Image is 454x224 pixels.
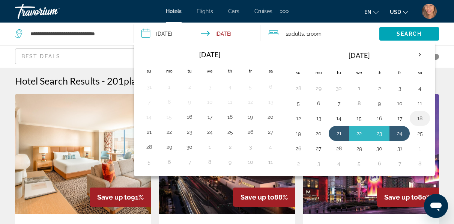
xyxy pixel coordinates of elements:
[143,142,155,152] button: Day 28
[134,23,260,45] button: Check-in date: Oct 21, 2025 Check-out date: Oct 24, 2025
[197,8,213,14] a: Flights
[292,158,304,169] button: Day 2
[265,97,277,107] button: Day 13
[394,128,406,139] button: Day 24
[394,113,406,124] button: Day 17
[414,143,426,154] button: Day 1
[353,98,365,109] button: Day 8
[204,82,216,92] button: Day 3
[292,98,304,109] button: Day 5
[353,83,365,94] button: Day 1
[233,188,295,207] div: 88%
[143,97,155,107] button: Day 7
[280,5,289,17] button: Extra navigation items
[313,143,325,154] button: Day 27
[21,52,145,61] mat-select: Sort by
[224,157,236,167] button: Day 9
[353,113,365,124] button: Day 15
[183,112,195,122] button: Day 16
[373,128,385,139] button: Day 23
[204,97,216,107] button: Day 10
[313,98,325,109] button: Day 6
[373,158,385,169] button: Day 6
[204,142,216,152] button: Day 1
[163,127,175,137] button: Day 22
[265,142,277,152] button: Day 4
[422,4,437,19] img: Z
[292,113,304,124] button: Day 12
[183,157,195,167] button: Day 7
[292,83,304,94] button: Day 28
[244,82,256,92] button: Day 5
[308,46,410,64] th: [DATE]
[224,82,236,92] button: Day 4
[304,29,322,39] span: , 1
[313,113,325,124] button: Day 13
[410,46,430,64] button: Next month
[163,82,175,92] button: Day 1
[414,128,426,139] button: Day 25
[143,157,155,167] button: Day 5
[333,143,345,154] button: Day 28
[419,3,439,19] button: User Menu
[384,193,418,201] span: Save up to
[394,158,406,169] button: Day 7
[424,194,448,218] iframe: Button to launch messaging window
[390,9,401,15] span: USD
[244,112,256,122] button: Day 19
[183,82,195,92] button: Day 2
[265,112,277,122] button: Day 20
[313,158,325,169] button: Day 3
[244,97,256,107] button: Day 12
[204,112,216,122] button: Day 17
[163,142,175,152] button: Day 29
[414,158,426,169] button: Day 8
[107,75,228,86] h2: 201
[397,31,422,37] span: Search
[254,8,272,14] a: Cruises
[364,6,379,17] button: Change language
[163,112,175,122] button: Day 15
[224,127,236,137] button: Day 25
[124,75,228,86] span: places to spend your time
[373,113,385,124] button: Day 16
[241,193,274,201] span: Save up to
[204,157,216,167] button: Day 8
[414,113,426,124] button: Day 18
[102,75,105,86] span: -
[183,127,195,137] button: Day 23
[292,128,304,139] button: Day 19
[353,143,365,154] button: Day 29
[97,193,131,201] span: Save up to
[292,143,304,154] button: Day 26
[289,31,304,37] span: Adults
[204,127,216,137] button: Day 24
[373,143,385,154] button: Day 30
[183,97,195,107] button: Day 9
[166,8,182,14] a: Hotels
[394,143,406,154] button: Day 31
[353,128,365,139] button: Day 22
[143,112,155,122] button: Day 14
[286,29,304,39] span: 2
[265,127,277,137] button: Day 27
[265,82,277,92] button: Day 6
[224,142,236,152] button: Day 2
[333,158,345,169] button: Day 4
[15,75,100,86] h1: Hotel Search Results
[90,188,151,207] div: 91%
[260,23,379,45] button: Travelers: 2 adults, 0 children
[377,188,439,207] div: 80%
[333,83,345,94] button: Day 30
[15,94,151,214] a: Hotel image
[244,157,256,167] button: Day 10
[353,158,365,169] button: Day 5
[265,157,277,167] button: Day 11
[15,2,90,21] a: Travorium
[333,128,345,139] button: Day 21
[143,82,155,92] button: Day 31
[224,97,236,107] button: Day 11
